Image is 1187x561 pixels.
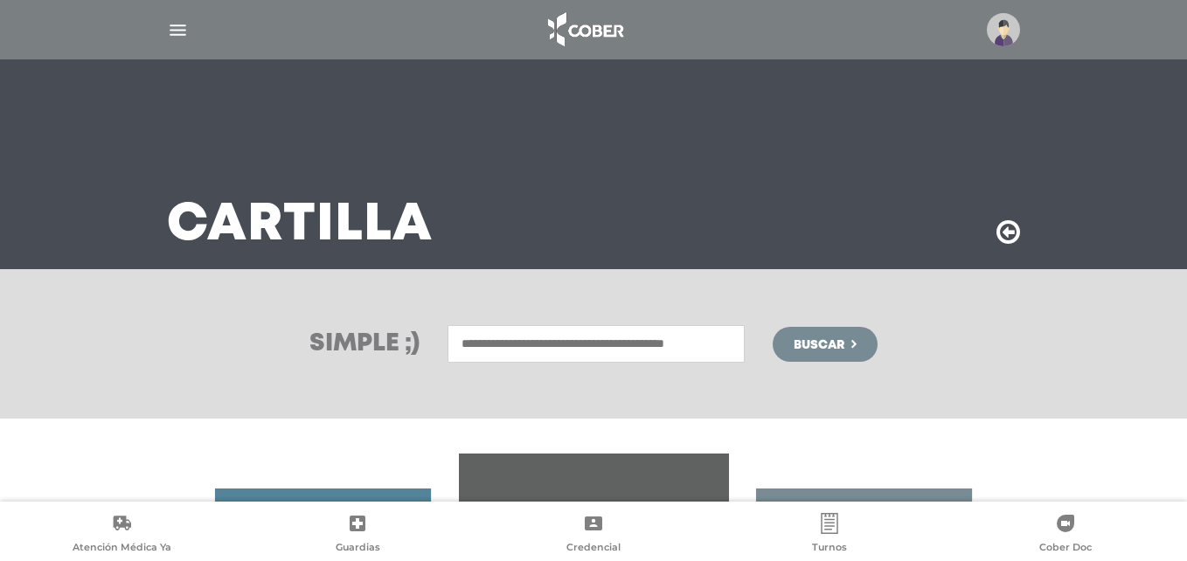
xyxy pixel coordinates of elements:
[538,9,630,51] img: logo_cober_home-white.png
[336,541,380,557] span: Guardias
[566,541,621,557] span: Credencial
[712,513,948,558] a: Turnos
[987,13,1020,46] img: profile-placeholder.svg
[812,541,847,557] span: Turnos
[1039,541,1092,557] span: Cober Doc
[475,513,712,558] a: Credencial
[73,541,171,557] span: Atención Médica Ya
[948,513,1184,558] a: Cober Doc
[773,327,878,362] button: Buscar
[309,332,420,357] h3: Simple ;)
[239,513,475,558] a: Guardias
[3,513,239,558] a: Atención Médica Ya
[167,19,189,41] img: Cober_menu-lines-white.svg
[794,339,844,351] span: Buscar
[167,203,433,248] h3: Cartilla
